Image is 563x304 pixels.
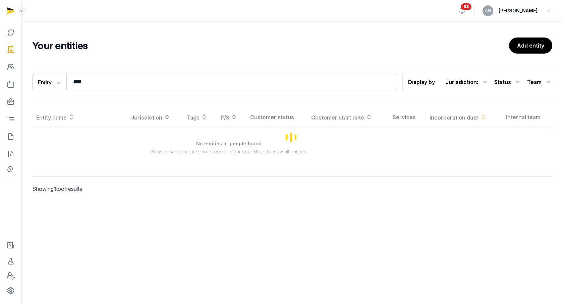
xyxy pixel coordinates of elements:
[32,177,154,201] p: Showing to of results
[509,37,552,54] a: Add entity
[54,185,56,192] span: 1
[499,7,538,15] span: [PERSON_NAME]
[527,77,552,87] div: Team
[32,74,66,90] button: Entity
[483,5,493,16] button: AN
[494,77,522,87] div: Status
[485,9,491,13] span: AN
[408,77,435,87] p: Display by
[32,40,509,52] h2: Your entities
[461,3,471,10] span: 98
[32,108,552,166] div: Loading
[446,77,489,87] div: Jurisdiction
[477,78,478,86] span: :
